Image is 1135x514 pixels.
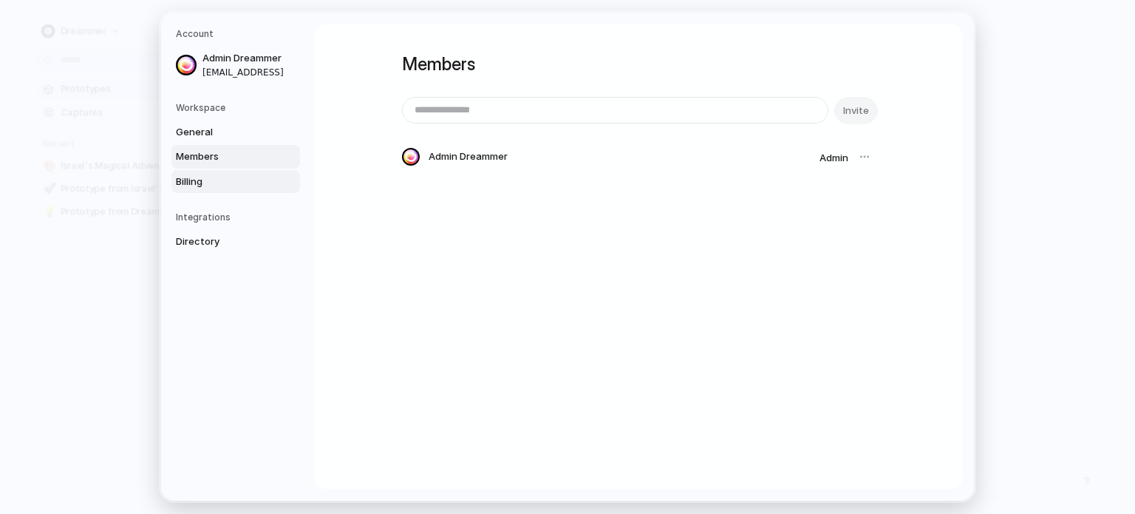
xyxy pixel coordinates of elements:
[429,150,508,165] span: Admin Dreammer
[176,149,270,164] span: Members
[171,47,300,84] a: Admin Dreammer[EMAIL_ADDRESS]
[171,170,300,194] a: Billing
[176,27,300,41] h5: Account
[176,125,270,140] span: General
[171,145,300,169] a: Members
[176,101,300,115] h5: Workspace
[176,175,270,189] span: Billing
[202,51,297,66] span: Admin Dreammer
[176,211,300,224] h5: Integrations
[171,230,300,254] a: Directory
[402,51,875,78] h1: Members
[176,234,270,249] span: Directory
[819,152,848,163] span: Admin
[171,121,300,144] a: General
[202,66,297,79] span: [EMAIL_ADDRESS]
